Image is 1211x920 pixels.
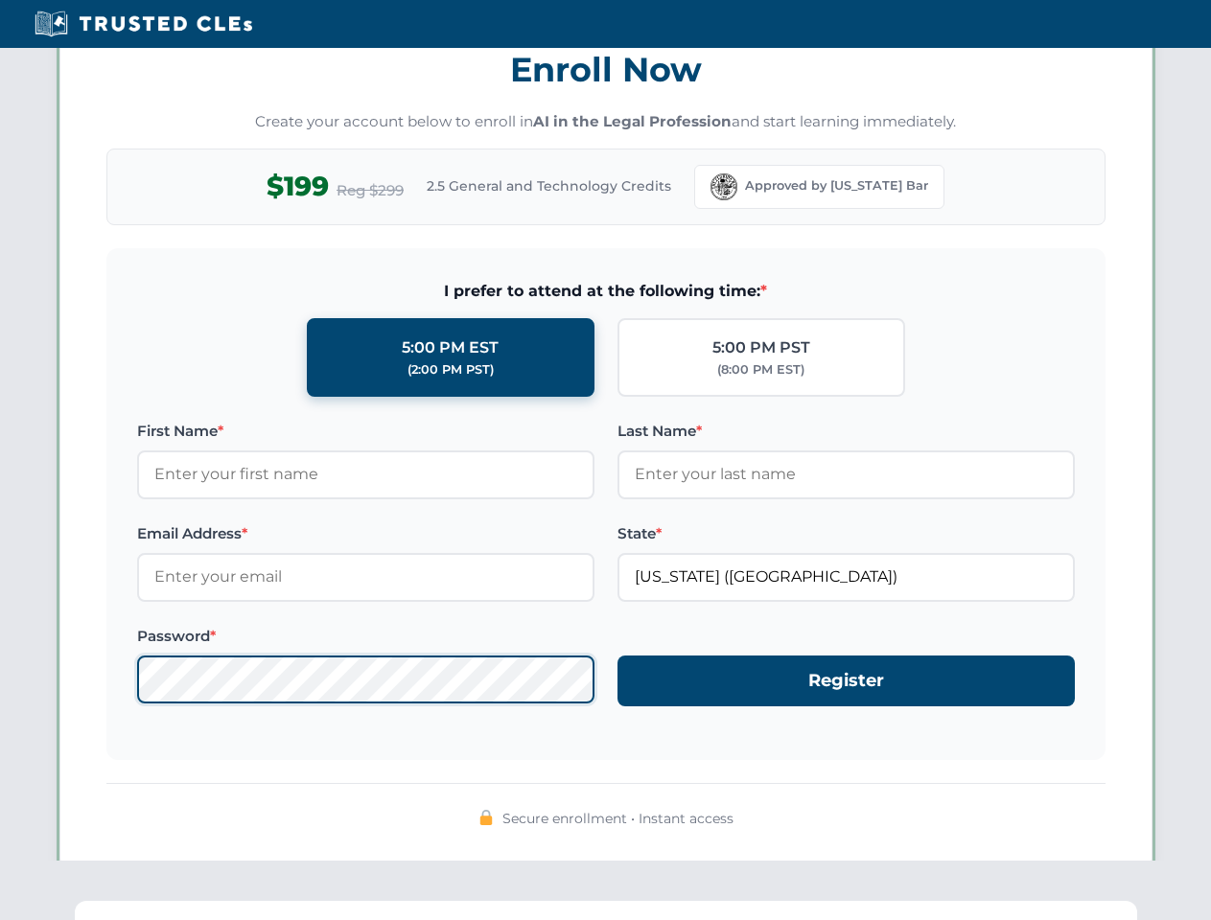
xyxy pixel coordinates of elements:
[710,173,737,200] img: Florida Bar
[478,810,494,825] img: 🔒
[402,335,499,360] div: 5:00 PM EST
[617,522,1075,545] label: State
[137,450,594,498] input: Enter your first name
[408,360,494,379] div: (2:00 PM PST)
[137,553,594,601] input: Enter your email
[617,655,1075,706] button: Register
[137,625,594,648] label: Password
[267,165,329,208] span: $199
[502,808,734,829] span: Secure enrollment • Instant access
[137,420,594,443] label: First Name
[533,112,732,130] strong: AI in the Legal Profession
[137,279,1075,304] span: I prefer to attend at the following time:
[745,176,928,195] span: Approved by [US_STATE] Bar
[617,450,1075,498] input: Enter your last name
[617,420,1075,443] label: Last Name
[617,553,1075,601] input: Florida (FL)
[717,360,804,379] div: (8:00 PM EST)
[106,111,1106,133] p: Create your account below to enroll in and start learning immediately.
[712,335,810,360] div: 5:00 PM PST
[29,10,258,38] img: Trusted CLEs
[106,39,1106,100] h3: Enroll Now
[337,179,404,202] span: Reg $299
[427,175,671,196] span: 2.5 General and Technology Credits
[137,522,594,545] label: Email Address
